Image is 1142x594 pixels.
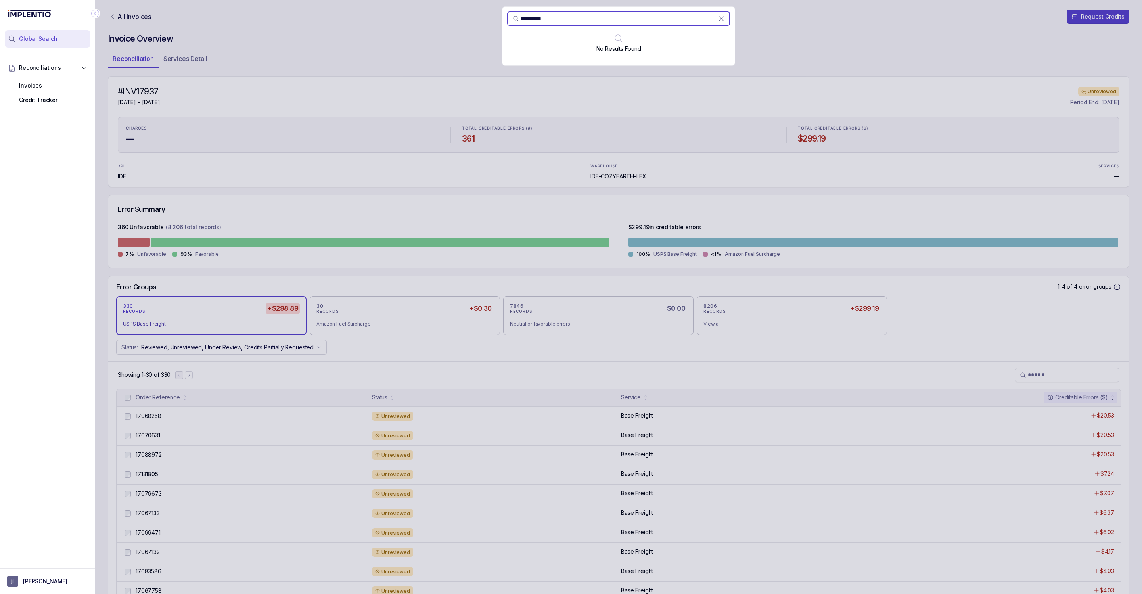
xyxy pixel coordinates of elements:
span: Global Search [19,35,57,43]
button: User initials[PERSON_NAME] [7,576,88,587]
span: Reconciliations [19,64,61,72]
p: No Results Found [596,45,641,53]
button: Reconciliations [5,59,90,77]
div: Credit Tracker [11,93,84,107]
span: User initials [7,576,18,587]
div: Collapse Icon [90,9,100,18]
p: [PERSON_NAME] [23,577,67,585]
div: Invoices [11,79,84,93]
div: Reconciliations [5,77,90,109]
